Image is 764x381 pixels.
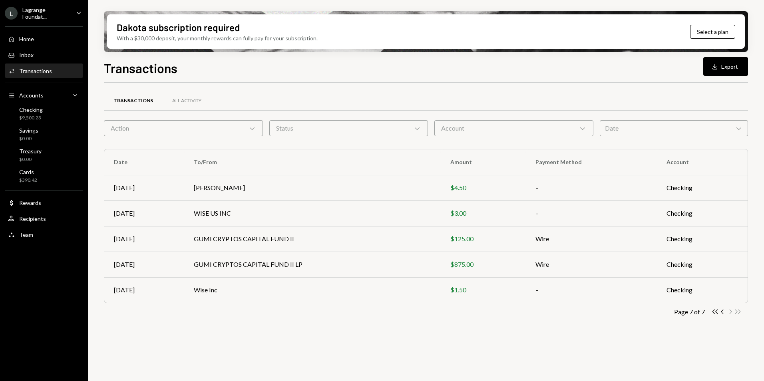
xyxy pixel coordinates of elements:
[657,226,748,252] td: Checking
[441,149,526,175] th: Amount
[19,148,42,155] div: Treasury
[19,177,37,184] div: $390.42
[526,277,657,303] td: –
[526,175,657,200] td: –
[450,260,516,269] div: $875.00
[5,227,83,242] a: Team
[450,208,516,218] div: $3.00
[5,63,83,78] a: Transactions
[184,149,441,175] th: To/From
[104,120,263,136] div: Action
[104,91,163,111] a: Transactions
[526,252,657,277] td: Wire
[19,127,38,134] div: Savings
[19,156,42,163] div: $0.00
[434,120,593,136] div: Account
[657,252,748,277] td: Checking
[184,175,441,200] td: [PERSON_NAME]
[114,285,175,295] div: [DATE]
[450,285,516,295] div: $1.50
[657,149,748,175] th: Account
[19,169,37,175] div: Cards
[19,52,34,58] div: Inbox
[5,166,83,185] a: Cards$390.42
[657,175,748,200] td: Checking
[114,183,175,192] div: [DATE]
[19,135,38,142] div: $0.00
[163,91,211,111] a: All Activity
[450,234,516,244] div: $125.00
[269,120,428,136] div: Status
[104,149,184,175] th: Date
[114,208,175,218] div: [DATE]
[19,199,41,206] div: Rewards
[172,97,201,104] div: All Activity
[674,308,705,316] div: Page 7 of 7
[5,32,83,46] a: Home
[184,226,441,252] td: GUMI CRYPTOS CAPITAL FUND II
[22,6,70,20] div: Lagrange Foundat...
[5,7,18,20] div: L
[114,260,175,269] div: [DATE]
[184,277,441,303] td: Wise Inc
[104,60,177,76] h1: Transactions
[600,120,748,136] div: Date
[5,125,83,144] a: Savings$0.00
[5,48,83,62] a: Inbox
[5,104,83,123] a: Checking$9,500.23
[690,25,735,39] button: Select a plan
[19,92,44,99] div: Accounts
[117,34,318,42] div: With a $30,000 deposit, your monthly rewards can fully pay for your subscription.
[5,88,83,102] a: Accounts
[526,200,657,226] td: –
[5,211,83,226] a: Recipients
[19,231,33,238] div: Team
[657,277,748,303] td: Checking
[184,200,441,226] td: WISE US INC
[526,149,657,175] th: Payment Method
[19,67,52,74] div: Transactions
[5,195,83,210] a: Rewards
[19,106,43,113] div: Checking
[113,97,153,104] div: Transactions
[19,36,34,42] div: Home
[19,215,46,222] div: Recipients
[114,234,175,244] div: [DATE]
[5,145,83,165] a: Treasury$0.00
[657,200,748,226] td: Checking
[184,252,441,277] td: GUMI CRYPTOS CAPITAL FUND II LP
[703,57,748,76] button: Export
[526,226,657,252] td: Wire
[117,21,240,34] div: Dakota subscription required
[19,115,43,121] div: $9,500.23
[450,183,516,192] div: $4.50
